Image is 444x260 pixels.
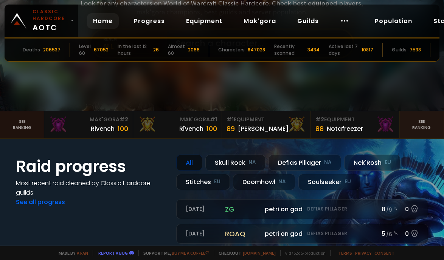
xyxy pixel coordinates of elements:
div: Active last 7 days [329,43,359,57]
a: See all progress [16,198,65,206]
span: # 2 [315,116,324,123]
div: 100 [206,124,217,134]
a: Buy me a coffee [172,250,209,256]
div: 26 [153,46,159,53]
a: #2Equipment88Notafreezer [311,111,400,138]
a: #1Equipment89[PERSON_NAME] [222,111,311,138]
a: Classic HardcoreAOTC [5,5,78,37]
a: Guilds [291,13,325,29]
small: NA [248,159,256,166]
div: Soulseeker [298,174,360,190]
div: [PERSON_NAME] [238,124,289,133]
div: All [176,155,202,171]
div: Level 60 [79,43,91,57]
div: 847028 [248,46,265,53]
div: Doomhowl [233,174,295,190]
a: [DATE]zgpetri on godDefias Pillager8 /90 [176,199,428,219]
div: Mak'Gora [49,116,128,124]
small: EU [345,178,351,186]
a: Seeranking [400,111,444,138]
a: Mak'gora [238,13,282,29]
span: AOTC [33,8,67,33]
a: Mak'Gora#1Rîvench100 [133,111,222,138]
a: Consent [374,250,394,256]
span: # 1 [210,116,217,123]
div: 3434 [307,46,320,53]
a: [DATE]roaqpetri on godDefias Pillager5 /60 [176,224,428,244]
div: Nek'Rosh [344,155,401,171]
div: Skull Rock [205,155,265,171]
div: 67052 [94,46,109,53]
div: Equipment [315,116,395,124]
span: Checkout [214,250,276,256]
span: # 1 [227,116,234,123]
div: 10817 [362,46,373,53]
div: 2066 [188,46,200,53]
div: Almost 60 [168,43,185,57]
div: Rivench [91,124,115,133]
a: Population [369,13,418,29]
div: Notafreezer [327,124,363,133]
div: In the last 12 hours [118,43,151,57]
span: Made by [54,250,88,256]
a: Terms [338,250,352,256]
div: 7538 [410,46,421,53]
div: Equipment [227,116,306,124]
div: Mak'Gora [138,116,217,124]
div: Characters [218,46,245,53]
div: Guilds [392,46,407,53]
span: v. d752d5 - production [280,250,326,256]
span: Support me, [138,250,209,256]
div: Recently scanned [274,43,304,57]
div: 100 [118,124,128,134]
div: 88 [315,124,324,134]
a: a fan [77,250,88,256]
div: 206537 [43,46,61,53]
div: 89 [227,124,235,134]
a: Privacy [355,250,371,256]
small: Classic Hardcore [33,8,67,22]
div: Deaths [23,46,40,53]
small: NA [324,159,332,166]
a: Report a bug [98,250,128,256]
a: Home [87,13,119,29]
a: [DOMAIN_NAME] [243,250,276,256]
a: Equipment [180,13,228,29]
div: Stitches [176,174,230,190]
small: NA [278,178,286,186]
h1: Raid progress [16,155,167,178]
div: Defias Pillager [269,155,341,171]
small: EU [214,178,220,186]
h4: Most recent raid cleaned by Classic Hardcore guilds [16,178,167,197]
a: Progress [128,13,171,29]
a: Mak'Gora#2Rivench100 [44,111,133,138]
span: # 2 [120,116,128,123]
small: EU [385,159,391,166]
div: Rîvench [179,124,203,133]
